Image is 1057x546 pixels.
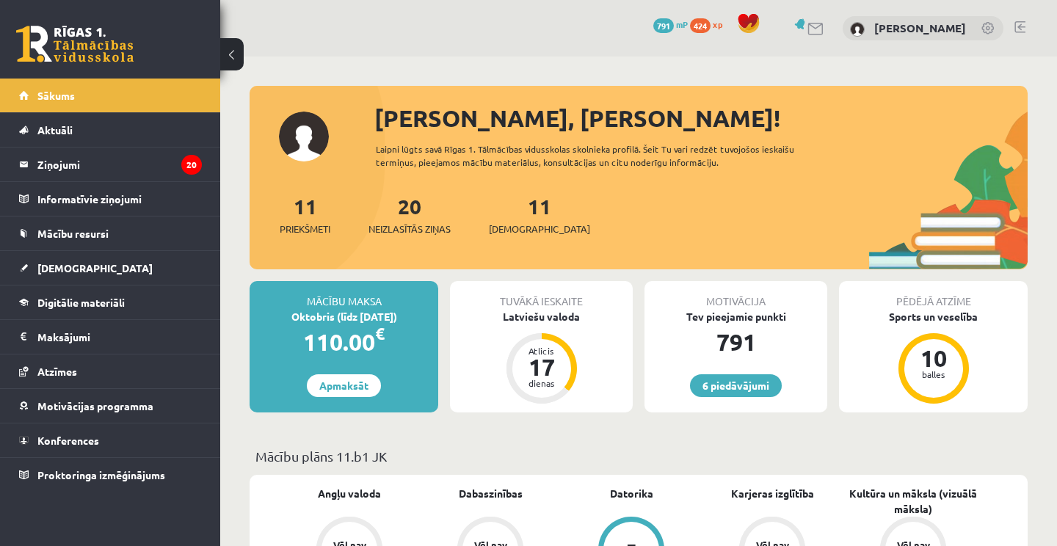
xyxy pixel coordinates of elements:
span: Proktoringa izmēģinājums [37,468,165,481]
span: mP [676,18,688,30]
a: Angļu valoda [318,486,381,501]
div: Motivācija [644,281,827,309]
span: Neizlasītās ziņas [368,222,451,236]
span: Mācību resursi [37,227,109,240]
a: Informatīvie ziņojumi [19,182,202,216]
div: Atlicis [520,346,564,355]
span: Priekšmeti [280,222,330,236]
legend: Maksājumi [37,320,202,354]
a: [DEMOGRAPHIC_DATA] [19,251,202,285]
div: Laipni lūgts savā Rīgas 1. Tālmācības vidusskolas skolnieka profilā. Šeit Tu vari redzēt tuvojošo... [376,142,843,169]
a: Datorika [610,486,653,501]
span: [DEMOGRAPHIC_DATA] [489,222,590,236]
a: 424 xp [690,18,730,30]
a: 791 mP [653,18,688,30]
div: Sports un veselība [839,309,1028,324]
div: Oktobris (līdz [DATE]) [250,309,438,324]
span: Konferences [37,434,99,447]
span: Atzīmes [37,365,77,378]
a: 11Priekšmeti [280,193,330,236]
a: Apmaksāt [307,374,381,397]
a: Ziņojumi20 [19,148,202,181]
span: xp [713,18,722,30]
a: Atzīmes [19,354,202,388]
div: 10 [912,346,956,370]
div: [PERSON_NAME], [PERSON_NAME]! [374,101,1028,136]
span: 791 [653,18,674,33]
a: 6 piedāvājumi [690,374,782,397]
div: 791 [644,324,827,360]
div: dienas [520,379,564,387]
a: Mācību resursi [19,216,202,250]
a: Latviešu valoda Atlicis 17 dienas [450,309,633,406]
a: Digitālie materiāli [19,285,202,319]
a: Maksājumi [19,320,202,354]
div: 110.00 [250,324,438,360]
div: balles [912,370,956,379]
span: 424 [690,18,711,33]
a: Sākums [19,79,202,112]
a: 11[DEMOGRAPHIC_DATA] [489,193,590,236]
legend: Informatīvie ziņojumi [37,182,202,216]
img: Madara Rasa Jureviča [850,22,865,37]
div: Mācību maksa [250,281,438,309]
a: Dabaszinības [459,486,523,501]
div: Tuvākā ieskaite [450,281,633,309]
a: Kultūra un māksla (vizuālā māksla) [843,486,984,517]
span: Digitālie materiāli [37,296,125,309]
p: Mācību plāns 11.b1 JK [255,446,1022,466]
a: Sports un veselība 10 balles [839,309,1028,406]
span: [DEMOGRAPHIC_DATA] [37,261,153,274]
div: Pēdējā atzīme [839,281,1028,309]
a: Karjeras izglītība [731,486,814,501]
a: Proktoringa izmēģinājums [19,458,202,492]
a: Rīgas 1. Tālmācības vidusskola [16,26,134,62]
a: Motivācijas programma [19,389,202,423]
legend: Ziņojumi [37,148,202,181]
a: Konferences [19,423,202,457]
div: Latviešu valoda [450,309,633,324]
span: Motivācijas programma [37,399,153,412]
a: [PERSON_NAME] [874,21,966,35]
span: Sākums [37,89,75,102]
span: Aktuāli [37,123,73,136]
a: Aktuāli [19,113,202,147]
div: Tev pieejamie punkti [644,309,827,324]
div: 17 [520,355,564,379]
span: € [375,323,385,344]
a: 20Neizlasītās ziņas [368,193,451,236]
i: 20 [181,155,202,175]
